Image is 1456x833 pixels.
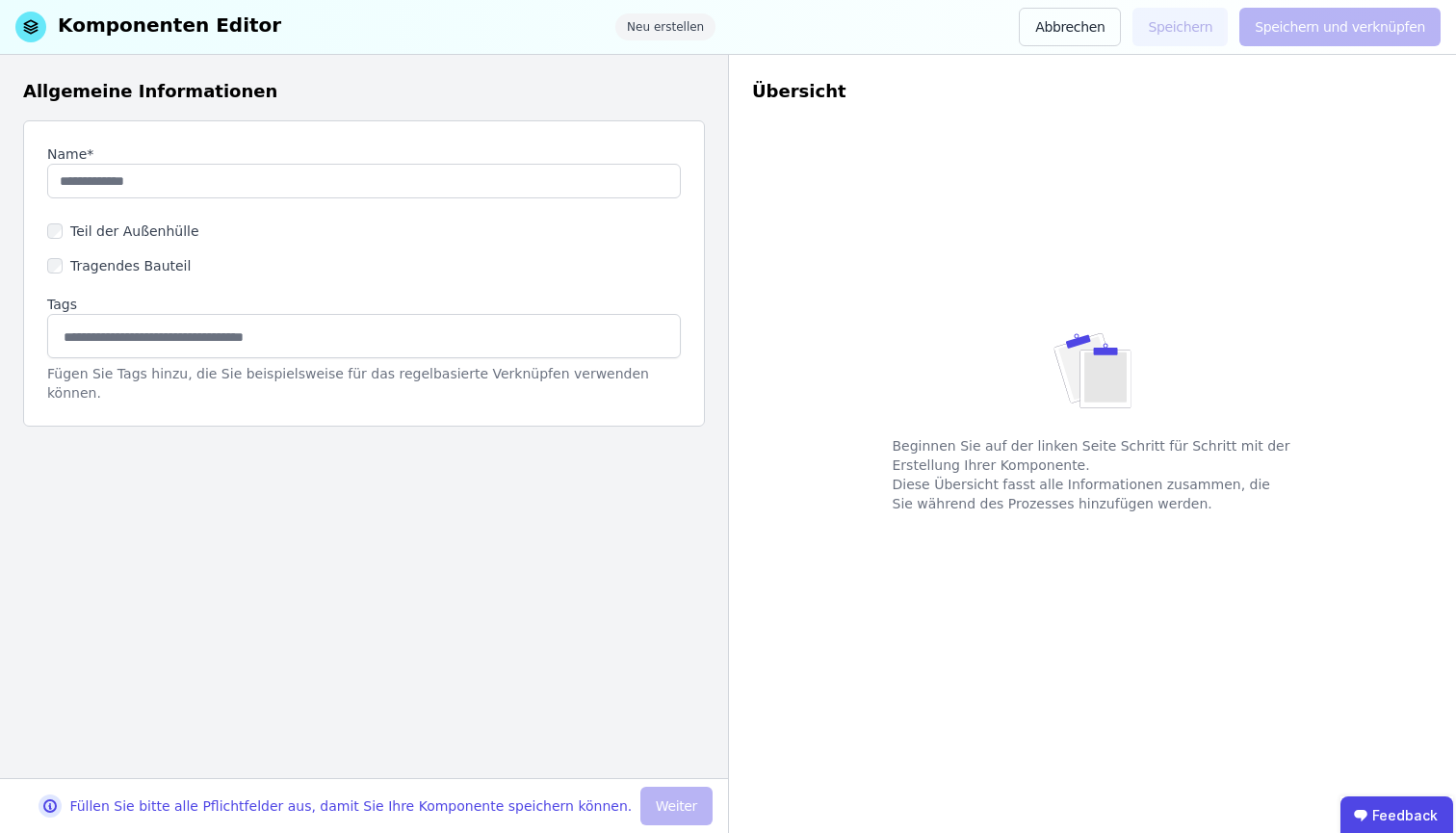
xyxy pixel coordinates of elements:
[63,221,199,241] label: Teil der Außenhülle
[69,796,632,816] div: Füllen Sie bitte alle Pflichtfelder aus, damit Sie Ihre Komponente speichern können.
[640,787,713,825] button: Weiter
[58,12,281,42] div: Komponenten Editor
[1019,8,1121,46] button: Abbrechen
[1239,8,1441,46] button: Speichern und verknüpfen
[47,295,681,314] label: Tags
[1132,8,1228,46] button: Speichern
[23,78,705,105] div: Allgemeine Informationen
[63,256,191,275] label: Tragendes Bauteil
[1053,321,1131,421] img: BPENotFoundIcon
[47,364,681,403] div: Fügen Sie Tags hinzu, die Sie beispielsweise für das regelbasierte Verknüpfen verwenden können.
[877,421,1309,529] span: Beginnen Sie auf der linken Seite Schritt für Schritt mit der Erstellung Ihrer Komponente. Diese ...
[47,144,681,164] label: Name*
[752,78,1433,105] div: Übersicht
[615,13,715,40] div: Neu erstellen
